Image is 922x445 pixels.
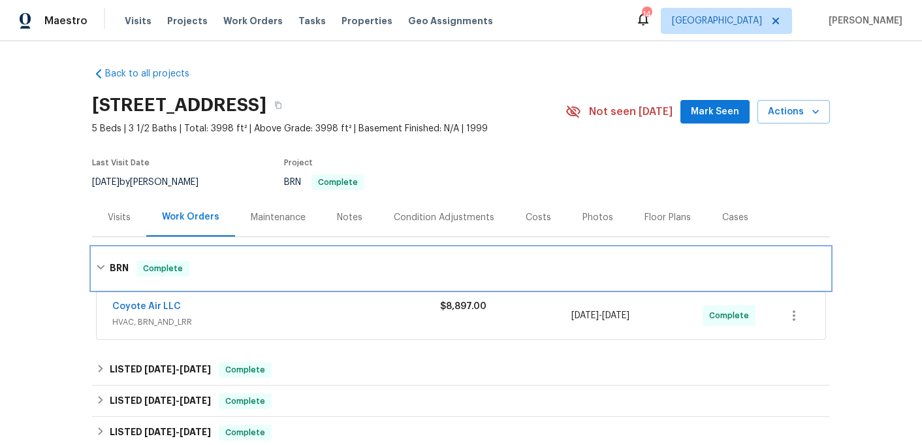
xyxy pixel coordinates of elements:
h6: LISTED [110,425,211,440]
div: Notes [337,211,362,224]
div: Work Orders [162,210,219,223]
span: - [144,365,211,374]
span: $8,897.00 [440,302,486,311]
span: Projects [167,14,208,27]
button: Copy Address [266,93,290,117]
div: Maintenance [251,211,306,224]
h6: LISTED [110,362,211,378]
span: [PERSON_NAME] [823,14,902,27]
span: [DATE] [92,178,119,187]
div: Photos [582,211,613,224]
span: Maestro [44,14,87,27]
span: Not seen [DATE] [589,105,673,118]
span: [DATE] [144,427,176,437]
span: Complete [313,178,363,186]
span: Last Visit Date [92,159,150,167]
span: Properties [342,14,392,27]
button: Actions [757,100,830,124]
span: Tasks [298,16,326,25]
span: - [144,396,211,405]
span: Complete [220,395,270,408]
span: Complete [709,309,754,322]
span: [DATE] [180,427,211,437]
h6: BRN [110,261,129,276]
span: [DATE] [602,311,629,320]
a: Coyote Air LLC [112,302,181,311]
span: Actions [768,104,819,120]
span: [DATE] [144,365,176,374]
div: Visits [108,211,131,224]
span: [DATE] [571,311,599,320]
button: Mark Seen [680,100,750,124]
div: BRN Complete [92,248,830,289]
span: - [144,427,211,437]
span: BRN [284,178,364,187]
div: by [PERSON_NAME] [92,174,214,190]
span: [DATE] [180,396,211,405]
span: Geo Assignments [408,14,493,27]
div: Condition Adjustments [394,211,494,224]
a: Back to all projects [92,67,217,80]
div: Cases [722,211,748,224]
span: [DATE] [180,365,211,374]
span: 5 Beds | 3 1/2 Baths | Total: 3998 ft² | Above Grade: 3998 ft² | Basement Finished: N/A | 1999 [92,122,565,135]
span: Complete [138,262,188,275]
div: 14 [642,8,651,21]
span: Project [284,159,313,167]
div: Costs [526,211,551,224]
h6: LISTED [110,393,211,409]
span: [DATE] [144,396,176,405]
span: [GEOGRAPHIC_DATA] [672,14,762,27]
div: LISTED [DATE]-[DATE]Complete [92,354,830,386]
span: Complete [220,363,270,376]
span: Complete [220,426,270,439]
span: - [571,309,629,322]
span: Work Orders [223,14,283,27]
span: HVAC, BRN_AND_LRR [112,316,440,329]
h2: [STREET_ADDRESS] [92,99,266,112]
span: Visits [125,14,151,27]
div: LISTED [DATE]-[DATE]Complete [92,386,830,417]
div: Floor Plans [644,211,691,224]
span: Mark Seen [691,104,739,120]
